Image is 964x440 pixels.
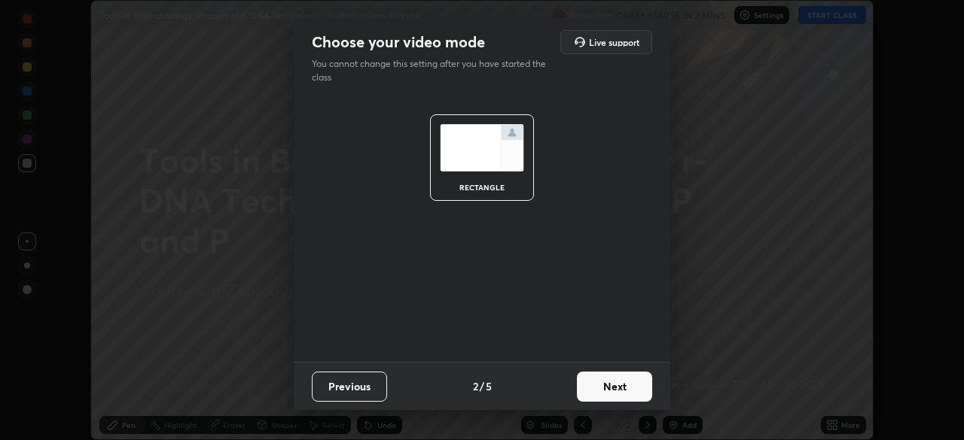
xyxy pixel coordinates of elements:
[440,124,524,171] img: normalScreenIcon.ae25ed63.svg
[577,372,652,402] button: Next
[486,378,492,394] h4: 5
[312,57,556,84] p: You cannot change this setting after you have started the class
[480,378,484,394] h4: /
[452,184,512,191] div: rectangle
[473,378,478,394] h4: 2
[312,32,485,52] h2: Choose your video mode
[312,372,387,402] button: Previous
[589,38,639,47] h5: Live support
